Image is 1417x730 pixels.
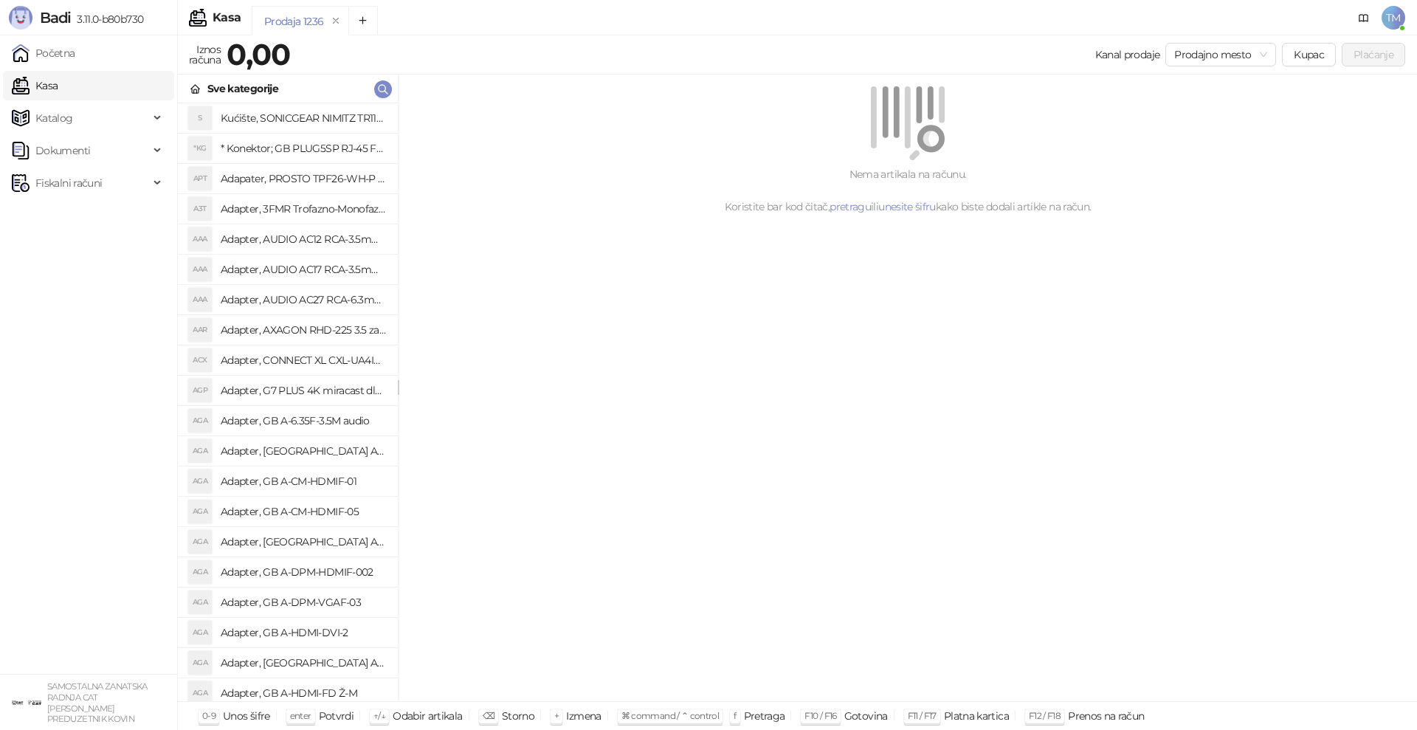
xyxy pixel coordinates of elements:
[188,560,212,584] div: AGA
[290,710,311,721] span: enter
[35,103,73,133] span: Katalog
[844,706,888,726] div: Gotovina
[188,651,212,675] div: AGA
[188,227,212,251] div: AAA
[35,136,90,165] span: Dokumenti
[188,379,212,402] div: AGP
[348,6,378,35] button: Add tab
[878,200,936,213] a: unesite šifru
[227,36,290,72] strong: 0,00
[221,167,386,190] h4: Adapater, PROSTO TPF26-WH-P razdelnik
[188,348,212,372] div: ACX
[264,13,323,30] div: Prodaja 1236
[1029,710,1061,721] span: F12 / F18
[393,706,462,726] div: Odabir artikala
[944,706,1009,726] div: Platna kartica
[804,710,836,721] span: F10 / F16
[221,348,386,372] h4: Adapter, CONNECT XL CXL-UA4IN1 putni univerzalni
[207,80,278,97] div: Sve kategorije
[188,681,212,705] div: AGA
[566,706,601,726] div: Izmena
[12,71,58,100] a: Kasa
[734,710,736,721] span: f
[502,706,534,726] div: Storno
[223,706,270,726] div: Unos šifre
[35,168,102,198] span: Fiskalni računi
[221,409,386,433] h4: Adapter, GB A-6.35F-3.5M audio
[221,106,386,130] h4: Kućište, SONICGEAR NIMITZ TR1100 belo BEZ napajanja
[221,530,386,554] h4: Adapter, [GEOGRAPHIC_DATA] A-CMU3-LAN-05 hub
[188,500,212,523] div: AGA
[221,590,386,614] h4: Adapter, GB A-DPM-VGAF-03
[188,409,212,433] div: AGA
[186,40,224,69] div: Iznos računa
[12,38,75,68] a: Početna
[188,167,212,190] div: APT
[416,166,1399,215] div: Nema artikala na računu. Koristite bar kod čitač, ili kako biste dodali artikle na račun.
[188,621,212,644] div: AGA
[483,710,494,721] span: ⌫
[188,106,212,130] div: S
[1068,706,1144,726] div: Prenos na račun
[178,103,398,701] div: grid
[221,227,386,251] h4: Adapter, AUDIO AC12 RCA-3.5mm mono
[221,681,386,705] h4: Adapter, GB A-HDMI-FD Ž-M
[47,681,148,724] small: SAMOSTALNA ZANATSKA RADNJA CAT [PERSON_NAME] PREDUZETNIK KOVIN
[221,137,386,160] h4: * Konektor; GB PLUG5SP RJ-45 FTP Kat.5
[188,318,212,342] div: AAR
[221,318,386,342] h4: Adapter, AXAGON RHD-225 3.5 za 2x2.5
[188,590,212,614] div: AGA
[221,258,386,281] h4: Adapter, AUDIO AC17 RCA-3.5mm stereo
[1382,6,1405,30] span: TM
[1352,6,1376,30] a: Dokumentacija
[71,13,143,26] span: 3.11.0-b80b730
[744,706,785,726] div: Pretraga
[554,710,559,721] span: +
[1174,44,1267,66] span: Prodajno mesto
[221,379,386,402] h4: Adapter, G7 PLUS 4K miracast dlna airplay za TV
[221,621,386,644] h4: Adapter, GB A-HDMI-DVI-2
[1095,47,1160,63] div: Kanal prodaje
[188,469,212,493] div: AGA
[188,530,212,554] div: AGA
[221,500,386,523] h4: Adapter, GB A-CM-HDMIF-05
[221,469,386,493] h4: Adapter, GB A-CM-HDMIF-01
[1342,43,1405,66] button: Plaćanje
[188,258,212,281] div: AAA
[221,560,386,584] h4: Adapter, GB A-DPM-HDMIF-002
[202,710,216,721] span: 0-9
[326,15,345,27] button: remove
[188,288,212,311] div: AAA
[221,439,386,463] h4: Adapter, [GEOGRAPHIC_DATA] A-AC-UKEU-001 UK na EU 7.5A
[221,197,386,221] h4: Adapter, 3FMR Trofazno-Monofazni
[188,197,212,221] div: A3T
[621,710,720,721] span: ⌘ command / ⌃ control
[213,12,241,24] div: Kasa
[1282,43,1336,66] button: Kupac
[9,6,32,30] img: Logo
[373,710,385,721] span: ↑/↓
[12,688,41,717] img: 64x64-companyLogo-ae27db6e-dfce-48a1-b68e-83471bd1bffd.png
[319,706,354,726] div: Potvrdi
[908,710,937,721] span: F11 / F17
[40,9,71,27] span: Badi
[221,651,386,675] h4: Adapter, [GEOGRAPHIC_DATA] A-HDMI-FC Ž-M
[188,439,212,463] div: AGA
[830,200,871,213] a: pretragu
[221,288,386,311] h4: Adapter, AUDIO AC27 RCA-6.3mm stereo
